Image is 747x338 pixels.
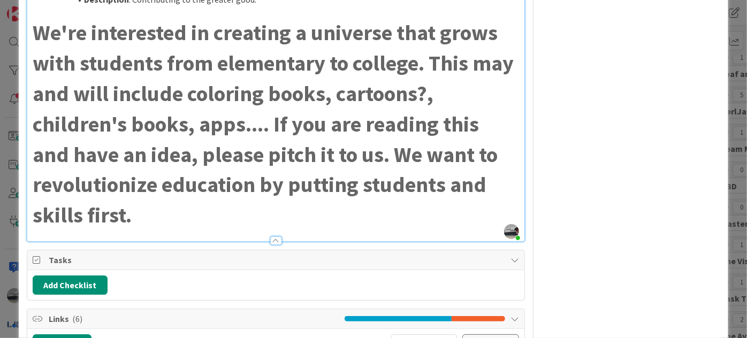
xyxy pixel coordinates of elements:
span: Tasks [49,253,505,266]
span: ( 6 ) [72,313,82,324]
strong: We're interested in creating a universe that grows with students from elementary to college. This... [33,19,518,228]
img: jIClQ55mJEe4la83176FWmfCkxn1SgSj.jpg [504,224,519,239]
button: Add Checklist [33,275,108,295]
span: Links [49,312,339,325]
